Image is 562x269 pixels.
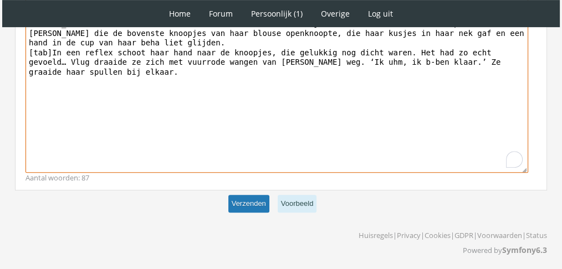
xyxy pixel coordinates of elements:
a: Huisregels [359,230,393,240]
p: Powered by [359,241,547,260]
a: Voorwaarden [477,230,522,240]
strong: 6.3 [536,245,547,255]
button: Voorbeeld [278,195,317,213]
a: Privacy [397,230,421,240]
a: Cookies [425,230,451,240]
a: Symfony6.3 [502,245,547,255]
button: Verzenden [228,195,269,213]
a: Status [526,230,547,240]
p: | | | | | [359,226,547,241]
a: GDPR [454,230,473,240]
div: Aantal woorden: 87 [25,173,537,183]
